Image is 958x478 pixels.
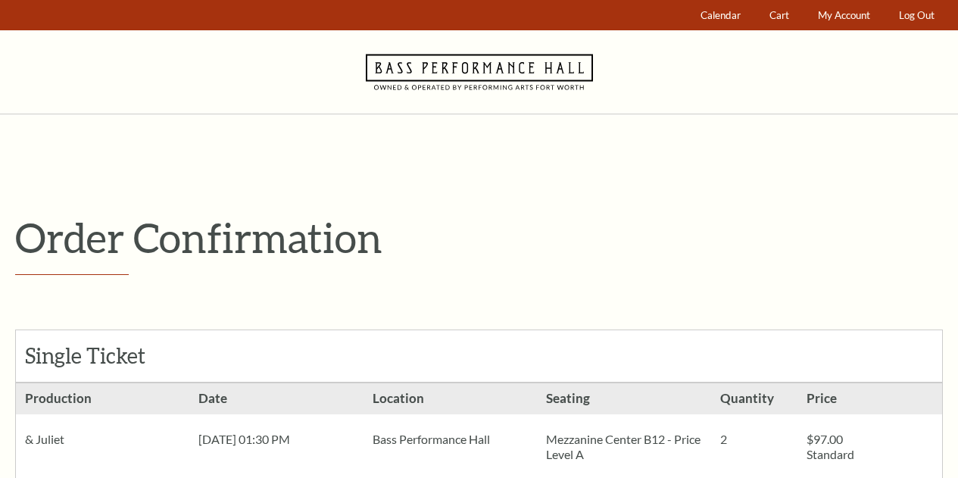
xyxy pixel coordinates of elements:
[763,1,797,30] a: Cart
[189,383,363,414] h3: Date
[811,1,878,30] a: My Account
[694,1,748,30] a: Calendar
[701,9,741,21] span: Calendar
[892,1,942,30] a: Log Out
[16,383,189,414] h3: Production
[711,383,798,414] h3: Quantity
[546,432,701,462] p: Mezzanine Center B12 - Price Level A
[189,414,363,464] div: [DATE] 01:30 PM
[364,383,537,414] h3: Location
[797,383,885,414] h3: Price
[15,213,943,262] p: Order Confirmation
[16,414,189,464] div: & Juliet
[25,343,191,369] h2: Single Ticket
[769,9,789,21] span: Cart
[720,432,789,447] p: 2
[537,383,710,414] h3: Seating
[818,9,870,21] span: My Account
[373,432,490,446] span: Bass Performance Hall
[807,432,854,461] span: $97.00 Standard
